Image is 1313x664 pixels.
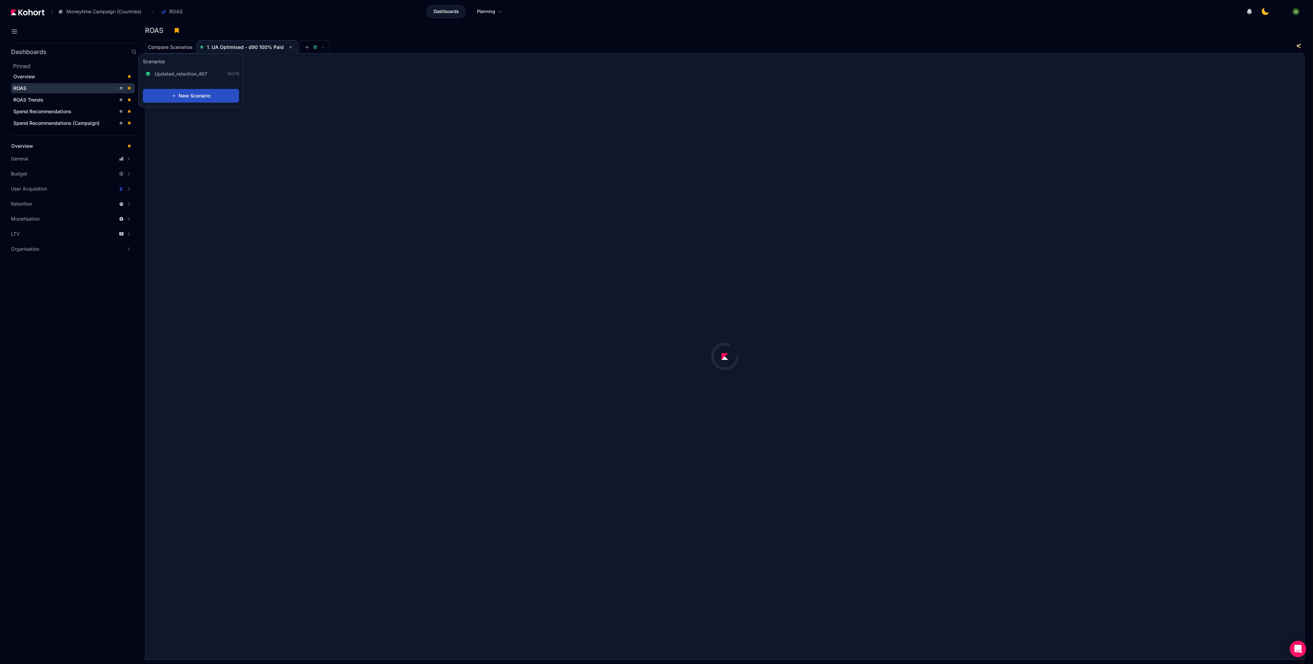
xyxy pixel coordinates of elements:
button: Updated_retention_467 [143,68,214,79]
a: Planning [470,5,509,18]
span: Budget [11,170,27,177]
span: Dashboards [434,8,459,15]
span: Planning [477,8,495,15]
a: Overview [9,141,135,151]
span: Overview [13,74,35,79]
span: User Acquisition [11,185,47,192]
h3: ROAS [145,27,168,34]
span: Spend Recommendations (Campaign) [13,120,100,126]
span: General [11,155,28,162]
a: Spend Recommendations (Campaign) [11,118,135,128]
span: Organisation [11,246,39,252]
span: Overview [11,143,33,149]
span: Retention [11,200,32,207]
div: Open Intercom Messenger [1290,641,1306,657]
button: New Scenario [143,89,239,103]
span: Spend Recommendations [13,108,71,114]
a: Overview [11,71,135,82]
img: logo_MoneyTimeLogo_1_20250619094856634230.png [1277,8,1284,15]
button: Moneytime Campaign (Countries) [54,6,149,17]
span: Monetisation [11,216,40,222]
span: / [46,8,53,15]
span: › [151,9,155,14]
span: ROAS Trends [13,97,43,103]
span: Updated_retention_467 [155,70,207,77]
a: ROAS [11,83,135,93]
h2: Dashboards [11,49,47,55]
span: Moneytime Campaign (Countries) [66,8,142,15]
img: Kohort logo [11,9,44,15]
span: ROAS [13,85,26,91]
a: Dashboards [426,5,466,18]
span: Compare Scenarios [148,45,193,50]
h2: Pinned [13,62,137,70]
span: LTV [11,231,20,237]
span: New Scenario [178,92,210,99]
span: 1. UA Optimised - d90 100% Paid [207,44,284,50]
a: Spend Recommendations [11,106,135,117]
span: ROAS [169,8,183,15]
button: ROAS [157,6,190,17]
a: ROAS Trends [11,95,135,105]
h3: Scenarios [143,58,165,66]
span: 10079 [227,71,239,77]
